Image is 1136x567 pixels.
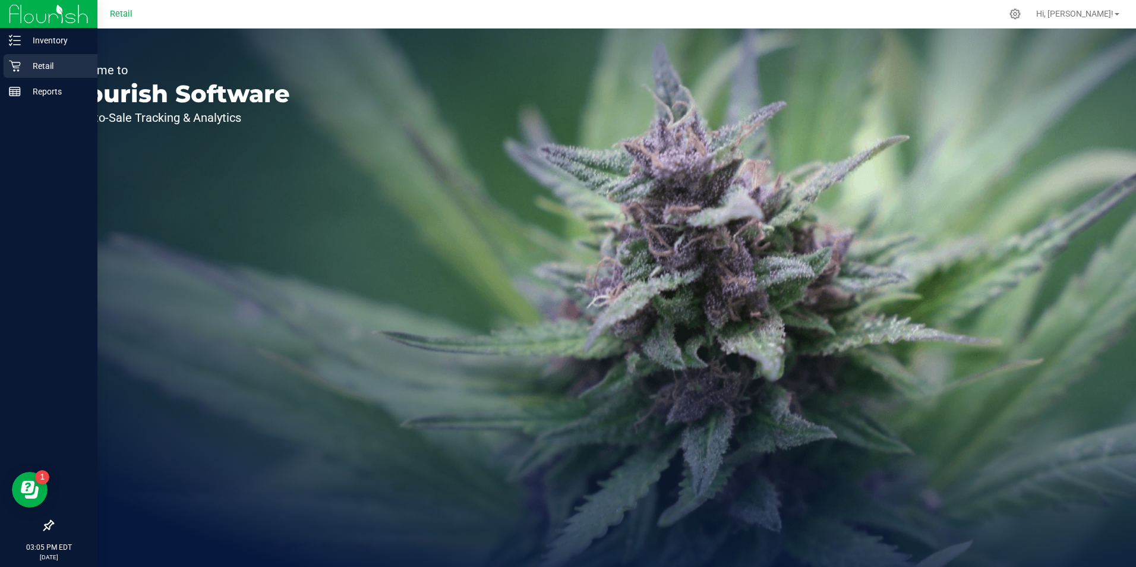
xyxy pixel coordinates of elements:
p: Welcome to [64,64,290,76]
p: Flourish Software [64,82,290,106]
p: 03:05 PM EDT [5,542,92,553]
div: Manage settings [1008,8,1023,20]
iframe: Resource center unread badge [35,470,49,484]
inline-svg: Retail [9,60,21,72]
p: Retail [21,59,92,73]
inline-svg: Inventory [9,34,21,46]
p: Inventory [21,33,92,48]
inline-svg: Reports [9,86,21,97]
span: Hi, [PERSON_NAME]! [1036,9,1113,18]
p: [DATE] [5,553,92,562]
iframe: Resource center [12,472,48,508]
p: Reports [21,84,92,99]
span: Retail [110,9,132,19]
p: Seed-to-Sale Tracking & Analytics [64,112,290,124]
